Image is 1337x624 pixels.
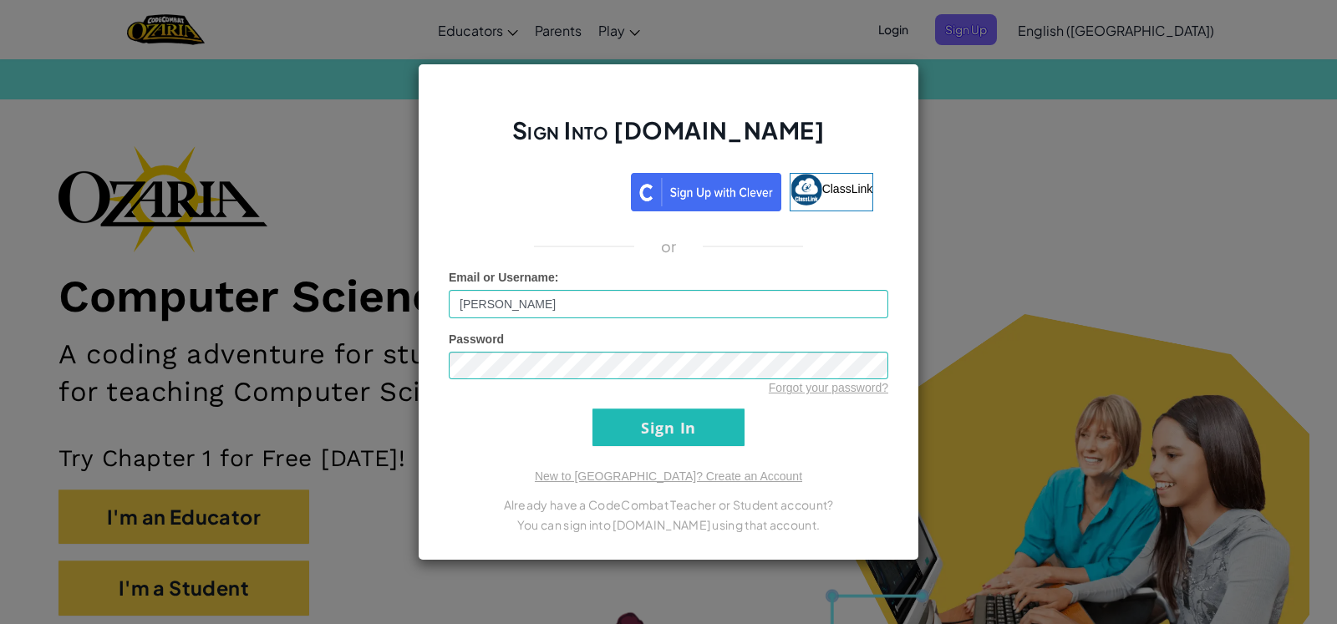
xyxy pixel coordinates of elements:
[661,236,677,256] p: or
[449,515,888,535] p: You can sign into [DOMAIN_NAME] using that account.
[449,114,888,163] h2: Sign Into [DOMAIN_NAME]
[455,171,631,208] iframe: Botón de Acceder con Google
[449,269,559,286] label: :
[449,495,888,515] p: Already have a CodeCombat Teacher or Student account?
[592,408,745,446] input: Sign In
[631,173,781,211] img: clever_sso_button@2x.png
[791,174,822,205] img: classlink-logo-small.png
[822,181,873,195] span: ClassLink
[449,271,555,284] span: Email or Username
[535,469,802,483] a: New to [GEOGRAPHIC_DATA]? Create an Account
[769,381,888,394] a: Forgot your password?
[449,332,504,346] span: Password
